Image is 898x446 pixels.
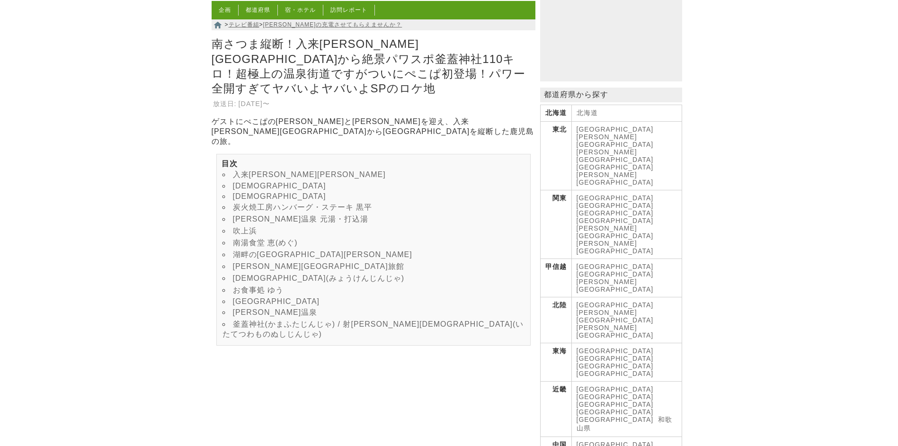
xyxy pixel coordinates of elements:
a: [GEOGRAPHIC_DATA] [577,194,654,202]
a: [GEOGRAPHIC_DATA] [577,163,654,171]
a: [PERSON_NAME][GEOGRAPHIC_DATA] [577,133,654,148]
th: 放送日: [213,99,237,109]
a: [GEOGRAPHIC_DATA] [577,370,654,377]
a: [GEOGRAPHIC_DATA] [577,247,654,255]
a: [PERSON_NAME][GEOGRAPHIC_DATA] [577,278,654,293]
th: 甲信越 [540,259,571,297]
a: [GEOGRAPHIC_DATA] [577,209,654,217]
a: 南湯食堂 恵(めぐ) [233,239,298,247]
a: [PERSON_NAME][GEOGRAPHIC_DATA] [577,148,654,163]
a: [GEOGRAPHIC_DATA] [577,202,654,209]
td: [DATE]〜 [238,99,270,109]
a: [PERSON_NAME]温泉 元湯・打込湯 [233,215,368,223]
a: [GEOGRAPHIC_DATA] [233,297,320,305]
a: [GEOGRAPHIC_DATA] [577,347,654,355]
a: [GEOGRAPHIC_DATA] [577,416,654,423]
h1: 南さつま縦断！入来[PERSON_NAME][GEOGRAPHIC_DATA]から絶景パワスポ釜蓋神社110キロ！超極上の温泉街道ですがついにぺこぱ初登場！パワー全開すぎてヤバいよヤバいよSPのロケ地 [212,34,535,98]
a: [PERSON_NAME][GEOGRAPHIC_DATA] [577,324,654,339]
a: [PERSON_NAME][GEOGRAPHIC_DATA] [577,171,654,186]
a: [DEMOGRAPHIC_DATA] [233,182,326,190]
a: [GEOGRAPHIC_DATA] [577,355,654,362]
p: ゲストにぺこぱの[PERSON_NAME]と[PERSON_NAME]を迎え、入来[PERSON_NAME][GEOGRAPHIC_DATA]から[GEOGRAPHIC_DATA]を縦断した鹿児... [212,117,535,147]
th: 近畿 [540,382,571,437]
a: [GEOGRAPHIC_DATA] [577,393,654,401]
a: [GEOGRAPHIC_DATA] [577,301,654,309]
a: [PERSON_NAME][GEOGRAPHIC_DATA] [577,309,654,324]
a: [GEOGRAPHIC_DATA] [577,217,654,224]
a: 北海道 [577,109,598,116]
a: 炭火焼工房ハンバーグ・ステーキ 黒平 [233,203,372,211]
a: [GEOGRAPHIC_DATA] [577,263,654,270]
a: テレビ番組 [229,21,259,28]
a: 訪問レポート [330,7,367,13]
a: [PERSON_NAME]温泉 [233,308,318,316]
a: [PERSON_NAME][GEOGRAPHIC_DATA]旅館 [233,262,404,270]
a: [PERSON_NAME]の充電させてもらえませんか？ [263,21,402,28]
a: 都道府県 [246,7,270,13]
a: [GEOGRAPHIC_DATA] [577,362,654,370]
a: [PERSON_NAME][GEOGRAPHIC_DATA] [577,224,654,240]
a: 企画 [219,7,231,13]
th: 北海道 [540,105,571,122]
p: 都道府県から探す [540,88,682,102]
a: [GEOGRAPHIC_DATA] [577,125,654,133]
th: 東海 [540,343,571,382]
a: [GEOGRAPHIC_DATA] [577,385,654,393]
a: [GEOGRAPHIC_DATA] [577,408,654,416]
a: 釜蓋神社(かまふたじんじゃ) / 射[PERSON_NAME][DEMOGRAPHIC_DATA](いたてつわものぬしじんじゃ) [222,320,524,338]
a: 吹上浜 [233,227,257,235]
a: [DEMOGRAPHIC_DATA] [233,192,326,200]
a: 入来[PERSON_NAME][PERSON_NAME] [233,170,386,178]
a: [PERSON_NAME] [577,240,637,247]
th: 関東 [540,190,571,259]
a: お食事処 ゆう [233,286,284,294]
a: [DEMOGRAPHIC_DATA](みょうけんじんじゃ) [233,274,405,282]
th: 東北 [540,122,571,190]
th: 北陸 [540,297,571,343]
nav: > > [212,19,535,30]
a: [GEOGRAPHIC_DATA] [577,270,654,278]
a: 宿・ホテル [285,7,316,13]
a: [GEOGRAPHIC_DATA] [577,401,654,408]
a: 湖畔の[GEOGRAPHIC_DATA][PERSON_NAME] [233,250,412,259]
